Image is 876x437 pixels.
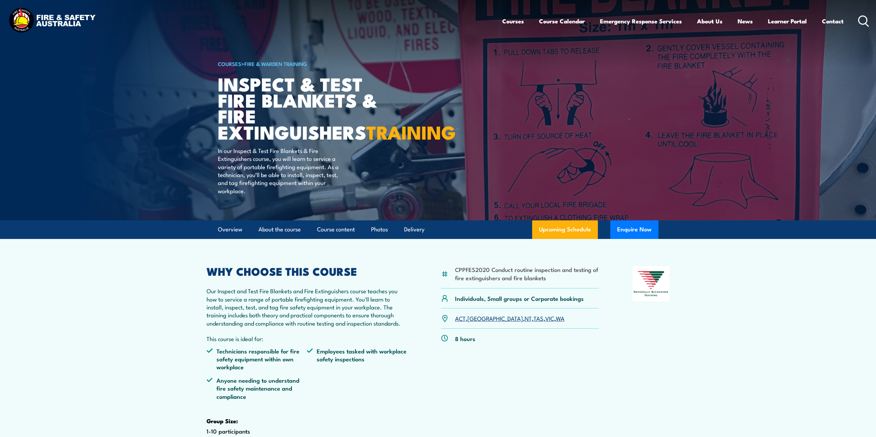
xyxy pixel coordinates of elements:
a: ACT [455,314,466,322]
a: Upcoming Schedule [532,220,598,239]
a: News [738,12,753,30]
h6: > [218,59,388,68]
a: TAS [534,314,543,322]
p: This course is ideal for: [207,335,408,342]
li: Anyone needing to understand fire safety maintenance and compliance [207,376,307,400]
img: Nationally Recognised Training logo. [633,266,670,301]
a: WA [556,314,564,322]
a: [GEOGRAPHIC_DATA] [467,314,523,322]
a: Fire & Warden Training [244,60,307,67]
a: Course content [317,220,355,239]
a: Course Calendar [539,12,585,30]
p: , , , , , [455,314,564,322]
strong: TRAINING [366,117,456,146]
p: Our Inspect and Test Fire Blankets and Fire Extinguishers course teaches you how to service a ran... [207,287,408,327]
a: NT [525,314,532,322]
a: Courses [502,12,524,30]
li: Technicians responsible for fire safety equipment within own workplace [207,347,307,371]
strong: Group Size: [207,416,238,425]
a: COURSES [218,60,241,67]
a: About the course [258,220,301,239]
a: Emergency Response Services [600,12,682,30]
a: About Us [697,12,722,30]
a: VIC [545,314,554,322]
a: Contact [822,12,844,30]
li: CPPFES2020 Conduct routine inspection and testing of fire extinguishers and fire blankets [455,265,599,282]
a: Overview [218,220,242,239]
a: Photos [371,220,388,239]
h1: Inspect & Test Fire Blankets & Fire Extinguishers [218,76,388,140]
p: Individuals, Small groups or Corporate bookings [455,294,584,302]
a: Delivery [404,220,424,239]
p: In our Inspect & Test Fire Blankets & Fire Extinguishers course, you will learn to service a vari... [218,146,344,195]
a: Learner Portal [768,12,807,30]
p: 8 hours [455,335,475,342]
button: Enquire Now [610,220,658,239]
h2: WHY CHOOSE THIS COURSE [207,266,408,276]
li: Employees tasked with workplace safety inspections [307,347,407,371]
